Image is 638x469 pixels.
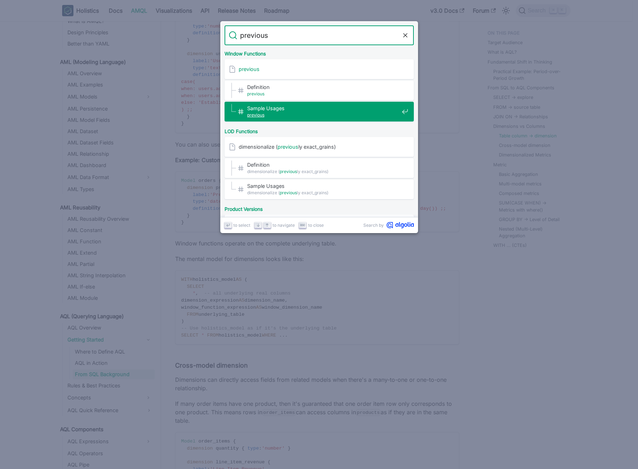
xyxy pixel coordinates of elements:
[363,222,414,228] a: Search byAlgolia
[247,161,399,168] span: Definition​
[247,112,264,118] mark: previous
[237,25,401,45] input: Search docs
[247,91,264,96] mark: previous
[300,222,305,228] svg: Escape key
[225,59,414,79] a: previous
[239,143,399,150] span: dimensionalize ( ly exact_grains)
[233,222,250,228] span: to select
[225,81,414,100] a: Definition​previous
[363,222,384,228] span: Search by
[256,222,261,228] svg: Arrow down
[225,137,414,157] a: dimensionalize (previously exact_grains)
[401,31,410,40] button: Clear the query
[387,222,414,228] svg: Algolia
[247,183,399,189] span: Sample Usages​
[225,179,414,199] a: Sample Usages​dimensionalize (previously exact_grains)
[225,222,231,228] svg: Enter key
[225,158,414,178] a: Definition​dimensionalize (previously exact_grains)
[223,201,415,215] div: Product Versions
[278,144,298,150] mark: previous
[273,222,295,228] span: to navigate
[264,222,270,228] svg: Arrow up
[225,215,414,234] a: ✅ In comparison to itspreviousversion (Holistics 3.0 …Migrating to 4.0
[247,168,399,175] span: dimensionalize ( ly exact_grains)
[280,190,297,195] mark: previous
[225,102,414,121] a: Sample Usages​previous
[223,123,415,137] div: LOD Functions
[280,169,297,174] mark: previous
[247,105,399,112] span: Sample Usages​
[247,189,399,196] span: dimensionalize ( ly exact_grains)
[308,222,324,228] span: to close
[247,84,399,90] span: Definition​
[239,66,260,72] mark: previous
[223,45,415,59] div: Window Functions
